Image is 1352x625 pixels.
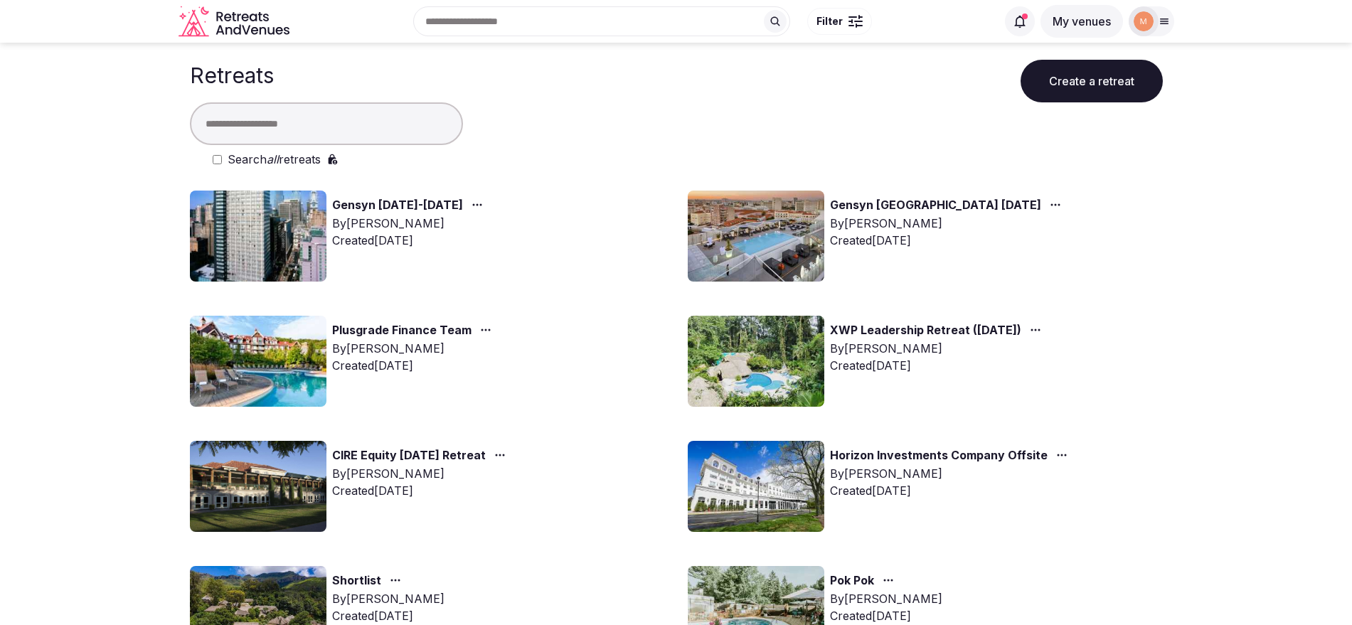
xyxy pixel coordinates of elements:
div: Created [DATE] [332,482,511,499]
div: By [PERSON_NAME] [830,340,1047,357]
a: Plusgrade Finance Team [332,321,472,340]
a: CIRE Equity [DATE] Retreat [332,447,486,465]
div: By [PERSON_NAME] [830,465,1073,482]
div: Created [DATE] [830,232,1067,249]
a: Visit the homepage [179,6,292,38]
a: Pok Pok [830,572,874,590]
img: marina [1134,11,1154,31]
div: Created [DATE] [332,607,445,624]
img: Top retreat image for the retreat: Horizon Investments Company Offsite [688,441,824,532]
button: Filter [807,8,872,35]
div: Created [DATE] [830,607,942,624]
label: Search retreats [228,151,321,168]
img: Top retreat image for the retreat: Gensyn Lisbon November 2025 [688,191,824,282]
a: XWP Leadership Retreat ([DATE]) [830,321,1021,340]
img: Top retreat image for the retreat: Gensyn November 9-14, 2025 [190,191,326,282]
div: By [PERSON_NAME] [830,590,942,607]
div: By [PERSON_NAME] [332,590,445,607]
div: By [PERSON_NAME] [332,465,511,482]
a: Gensyn [DATE]-[DATE] [332,196,463,215]
div: Created [DATE] [332,232,489,249]
img: Top retreat image for the retreat: Plusgrade Finance Team [190,316,326,407]
button: My venues [1040,5,1123,38]
div: Created [DATE] [830,357,1047,374]
a: Shortlist [332,572,381,590]
svg: Retreats and Venues company logo [179,6,292,38]
a: Horizon Investments Company Offsite [830,447,1048,465]
button: Create a retreat [1021,60,1163,102]
a: My venues [1040,14,1123,28]
div: Created [DATE] [332,357,497,374]
img: Top retreat image for the retreat: CIRE Equity February 2026 Retreat [190,441,326,532]
a: Gensyn [GEOGRAPHIC_DATA] [DATE] [830,196,1041,215]
div: By [PERSON_NAME] [332,340,497,357]
img: Top retreat image for the retreat: XWP Leadership Retreat (February 2026) [688,316,824,407]
div: By [PERSON_NAME] [830,215,1067,232]
span: Filter [816,14,843,28]
div: Created [DATE] [830,482,1073,499]
h1: Retreats [190,63,274,88]
em: all [267,152,279,166]
div: By [PERSON_NAME] [332,215,489,232]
